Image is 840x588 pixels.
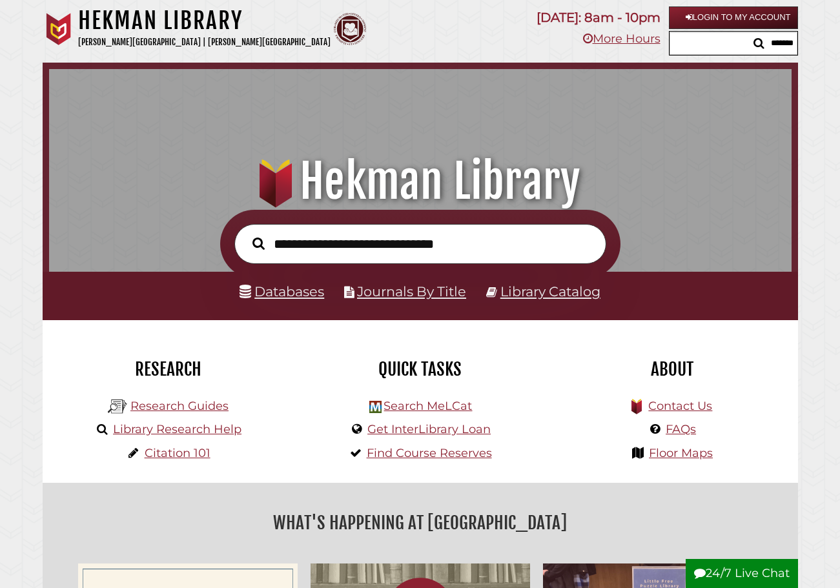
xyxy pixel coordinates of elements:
a: Get InterLibrary Loan [367,422,491,436]
a: FAQs [666,422,696,436]
p: [DATE]: 8am - 10pm [537,6,661,29]
img: Hekman Library Logo [369,401,382,413]
a: Find Course Reserves [367,446,492,460]
i: Search [252,237,265,250]
img: Hekman Library Logo [108,397,127,416]
h1: Hekman Library [78,6,331,35]
a: Databases [240,283,324,299]
a: Library Research Help [113,422,241,436]
h2: What's Happening at [GEOGRAPHIC_DATA] [52,508,788,538]
a: Search MeLCat [384,399,472,413]
a: Citation 101 [145,446,210,460]
p: [PERSON_NAME][GEOGRAPHIC_DATA] | [PERSON_NAME][GEOGRAPHIC_DATA] [78,35,331,50]
a: Login to My Account [669,6,798,29]
img: Calvin Theological Seminary [334,13,366,45]
img: Calvin University [43,13,75,45]
a: Contact Us [648,399,712,413]
a: More Hours [583,32,661,46]
h2: Quick Tasks [304,358,537,380]
button: Search [246,234,271,253]
h2: About [556,358,788,380]
a: Floor Maps [649,446,713,460]
a: Research Guides [130,399,229,413]
a: Library Catalog [500,283,600,299]
h2: Research [52,358,285,380]
a: Journals By Title [357,283,466,299]
h1: Hekman Library [61,153,779,210]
